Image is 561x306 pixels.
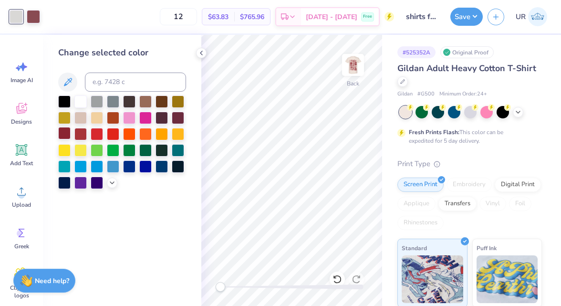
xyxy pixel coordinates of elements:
[450,8,483,26] button: Save
[438,197,477,211] div: Transfers
[6,284,37,299] span: Clipart & logos
[58,46,186,59] div: Change selected color
[397,178,444,192] div: Screen Print
[85,73,186,92] input: e.g. 7428 c
[439,90,487,98] span: Minimum Order: 24 +
[409,128,526,145] div: This color can be expedited for 5 day delivery.
[160,8,197,25] input: – –
[447,178,492,192] div: Embroidery
[397,46,436,58] div: # 525352A
[14,243,29,250] span: Greek
[516,11,526,22] span: UR
[35,276,69,285] strong: Need help?
[306,12,357,22] span: [DATE] - [DATE]
[440,46,494,58] div: Original Proof
[509,197,531,211] div: Foil
[511,7,551,26] a: UR
[409,128,459,136] strong: Fresh Prints Flash:
[495,178,541,192] div: Digital Print
[343,55,363,74] img: Back
[528,7,547,26] img: Umang Randhawa
[397,197,436,211] div: Applique
[12,201,31,209] span: Upload
[402,255,463,303] img: Standard
[208,12,229,22] span: $63.83
[10,159,33,167] span: Add Text
[397,216,444,230] div: Rhinestones
[11,118,32,126] span: Designs
[397,158,542,169] div: Print Type
[216,282,225,292] div: Accessibility label
[399,7,446,26] input: Untitled Design
[10,76,33,84] span: Image AI
[397,63,536,74] span: Gildan Adult Heavy Cotton T-Shirt
[479,197,506,211] div: Vinyl
[402,243,427,253] span: Standard
[417,90,435,98] span: # G500
[477,255,538,303] img: Puff Ink
[477,243,497,253] span: Puff Ink
[240,12,264,22] span: $765.96
[347,79,359,88] div: Back
[397,90,413,98] span: Gildan
[363,13,372,20] span: Free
